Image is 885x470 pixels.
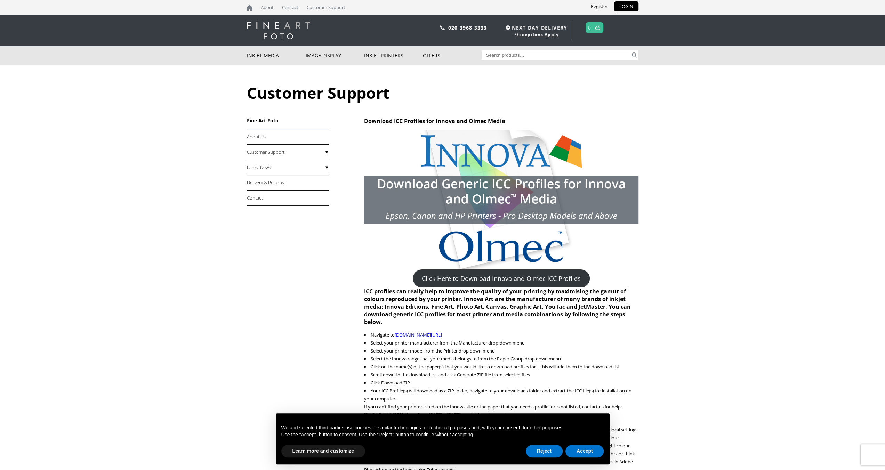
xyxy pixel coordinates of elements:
[364,46,423,65] a: Inkjet Printers
[395,332,442,338] a: [DOMAIN_NAME][URL]
[247,191,329,206] a: Contact
[364,371,638,379] li: Scroll down to the download list and click Generate ZIP file from selected files
[423,46,482,65] a: Offers
[595,25,600,30] img: basket.svg
[364,403,638,419] p: If you can’t find your printer listed on the Innova site or the paper that you need a profile for...
[281,424,604,431] p: We and selected third parties use cookies or similar technologies for technical purposes and, wit...
[247,82,638,103] h1: Customer Support
[305,46,364,65] a: Image Display
[482,50,630,60] input: Search products…
[364,117,638,125] h2: Download ICC Profiles for Innova and Olmec Media
[247,175,329,191] a: Delivery & Returns
[526,445,563,457] button: Reject
[516,32,559,38] a: Exceptions Apply
[364,363,638,371] li: Click on the name(s) of the paper(s) that you would like to download profiles for – this will add...
[364,355,638,363] li: Select the Innova range that your media belongs to from the Paper Group drop down menu
[614,1,638,11] a: LOGIN
[247,117,329,124] h3: Fine Art Foto
[364,347,638,355] li: Select your printer model from the Printer drop down menu
[364,287,638,326] h2: ICC profiles can really help to improve the quality of your printing by maximising the gamut of c...
[247,46,306,65] a: Inkjet Media
[586,1,613,11] a: Register
[448,24,487,31] a: 020 3968 3333
[247,129,329,145] a: About Us
[281,431,604,438] p: Use the “Accept” button to consent. Use the “Reject” button to continue without accepting.
[588,23,591,33] a: 0
[504,24,567,32] span: NEXT DAY DELIVERY
[247,22,310,39] img: logo-white.svg
[247,145,329,160] a: Customer Support
[440,25,445,30] img: phone.svg
[413,269,590,287] a: Click Here to Download Innova and Olmec ICC Profiles
[364,339,638,347] li: Select your printer manufacturer from the Manufacturer drop down menu
[247,160,329,175] a: Latest News
[364,387,638,403] li: Your ICC Profile(s) will download as a ZIP folder, navigate to your downloads folder and extract ...
[364,331,638,339] li: Navigate to
[364,379,638,387] li: Click Download ZIP
[565,445,604,457] button: Accept
[281,445,365,457] button: Learn more and customize
[506,25,510,30] img: time.svg
[630,50,638,60] button: Search
[364,130,638,269] img: Download Generic ICC Profiles Innova and Olmec Media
